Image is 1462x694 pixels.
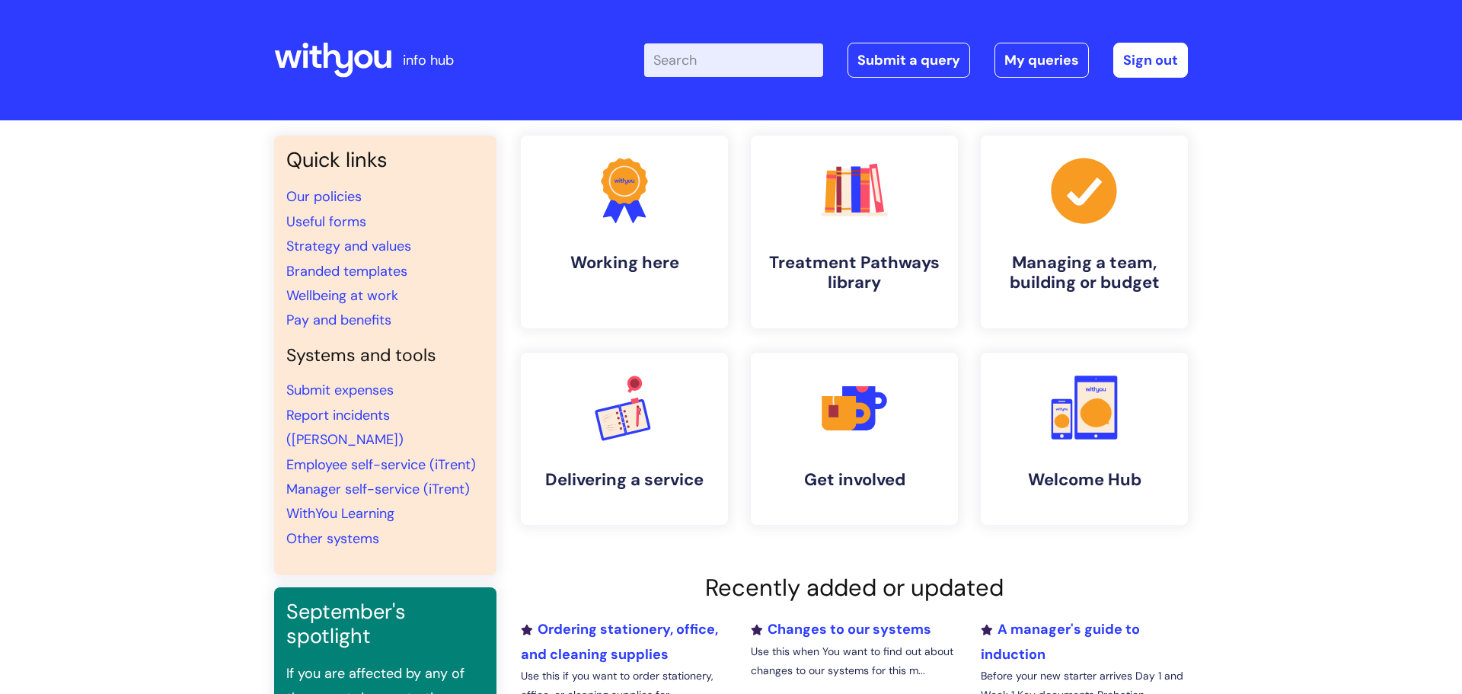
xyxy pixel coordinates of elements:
[751,353,958,525] a: Get involved
[521,620,718,663] a: Ordering stationery, office, and cleaning supplies
[286,480,470,498] a: Manager self-service (iTrent)
[286,345,484,366] h4: Systems and tools
[994,43,1089,78] a: My queries
[286,311,391,329] a: Pay and benefits
[751,620,931,638] a: Changes to our systems
[286,381,394,399] a: Submit expenses
[848,43,970,78] a: Submit a query
[1113,43,1188,78] a: Sign out
[533,470,716,490] h4: Delivering a service
[751,136,958,328] a: Treatment Pathways library
[286,529,379,548] a: Other systems
[993,253,1176,293] h4: Managing a team, building or budget
[644,43,1188,78] div: | -
[286,187,362,206] a: Our policies
[286,213,366,231] a: Useful forms
[981,620,1140,663] a: A manager's guide to induction
[981,353,1188,525] a: Welcome Hub
[403,48,454,72] p: info hub
[286,286,398,305] a: Wellbeing at work
[644,43,823,77] input: Search
[286,237,411,255] a: Strategy and values
[763,470,946,490] h4: Get involved
[521,353,728,525] a: Delivering a service
[286,262,407,280] a: Branded templates
[286,406,404,449] a: Report incidents ([PERSON_NAME])
[521,574,1188,602] h2: Recently added or updated
[286,148,484,172] h3: Quick links
[521,136,728,328] a: Working here
[993,470,1176,490] h4: Welcome Hub
[751,642,958,680] p: Use this when You want to find out about changes to our systems for this m...
[286,600,484,649] h3: September's spotlight
[981,136,1188,328] a: Managing a team, building or budget
[763,253,946,293] h4: Treatment Pathways library
[286,456,476,474] a: Employee self-service (iTrent)
[533,253,716,273] h4: Working here
[286,504,394,523] a: WithYou Learning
